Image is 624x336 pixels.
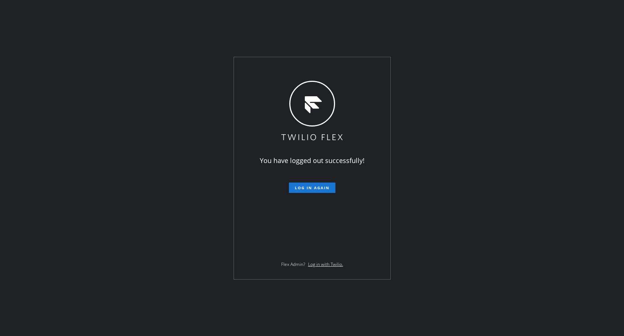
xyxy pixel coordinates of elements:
[281,261,305,267] span: Flex Admin?
[289,183,335,193] button: Log in again
[308,261,343,267] a: Log in with Twilio.
[260,156,365,165] span: You have logged out successfully!
[295,185,330,190] span: Log in again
